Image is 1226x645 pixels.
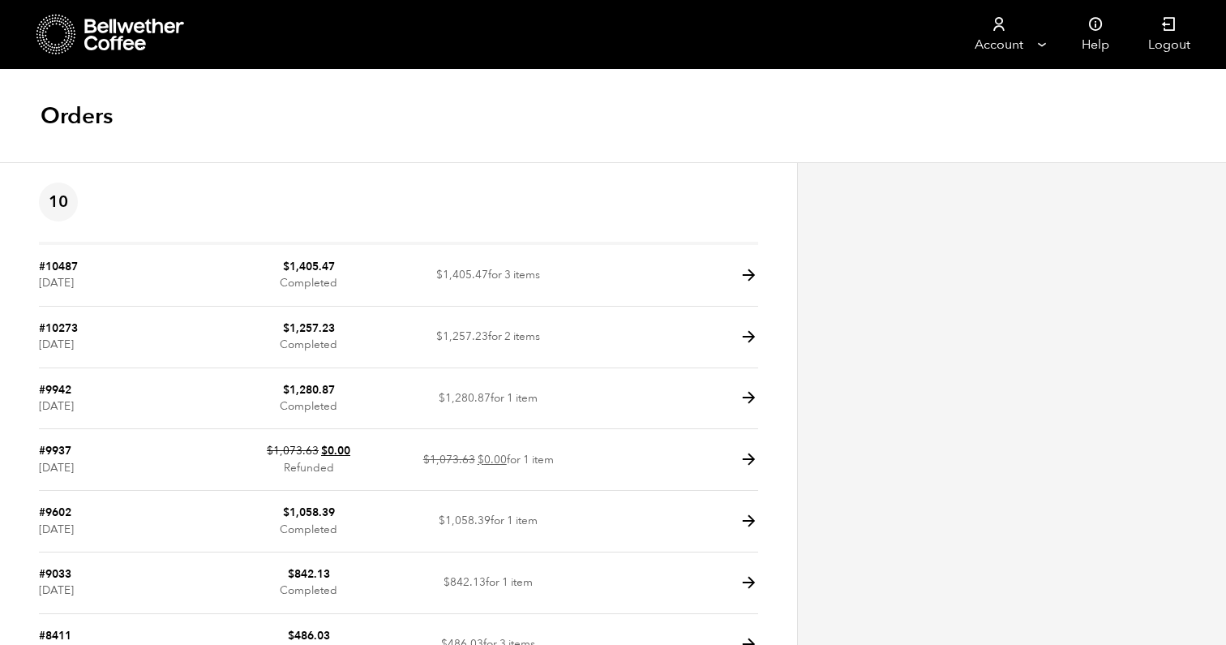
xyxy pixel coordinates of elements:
[439,513,491,528] span: 1,058.39
[398,429,578,491] td: for 1 item
[39,566,71,582] a: #9033
[283,382,289,398] span: $
[288,628,330,643] bdi: 486.03
[219,245,399,307] td: Completed
[283,259,289,274] span: $
[444,574,450,590] span: $
[398,491,578,553] td: for 1 item
[283,320,289,336] span: $
[288,566,294,582] span: $
[436,329,488,344] span: 1,257.23
[39,522,74,537] time: [DATE]
[439,390,445,406] span: $
[39,337,74,352] time: [DATE]
[39,259,78,274] a: #10487
[39,628,71,643] a: #8411
[398,553,578,614] td: for 1 item
[398,307,578,368] td: for 2 items
[478,452,484,467] span: $
[283,505,289,520] span: $
[283,259,335,274] bdi: 1,405.47
[321,443,350,458] bdi: 0.00
[219,307,399,368] td: Completed
[283,505,335,520] bdi: 1,058.39
[39,183,78,221] span: 10
[39,443,71,458] a: #9937
[478,452,507,467] span: 0.00
[219,491,399,553] td: Completed
[436,329,443,344] span: $
[444,574,486,590] span: 842.13
[436,267,443,282] span: $
[219,368,399,430] td: Completed
[39,505,71,520] a: #9602
[39,460,74,475] time: [DATE]
[288,628,294,643] span: $
[267,443,319,458] del: $1,073.63
[321,443,328,458] span: $
[288,566,330,582] bdi: 842.13
[39,275,74,290] time: [DATE]
[39,320,78,336] a: #10273
[41,101,113,131] h1: Orders
[398,368,578,430] td: for 1 item
[219,429,399,491] td: Refunded
[423,452,475,467] del: $1,073.63
[283,382,335,398] bdi: 1,280.87
[39,398,74,414] time: [DATE]
[219,553,399,614] td: Completed
[398,245,578,307] td: for 3 items
[283,320,335,336] bdi: 1,257.23
[39,583,74,598] time: [DATE]
[39,382,71,398] a: #9942
[436,267,488,282] span: 1,405.47
[439,513,445,528] span: $
[439,390,491,406] span: 1,280.87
